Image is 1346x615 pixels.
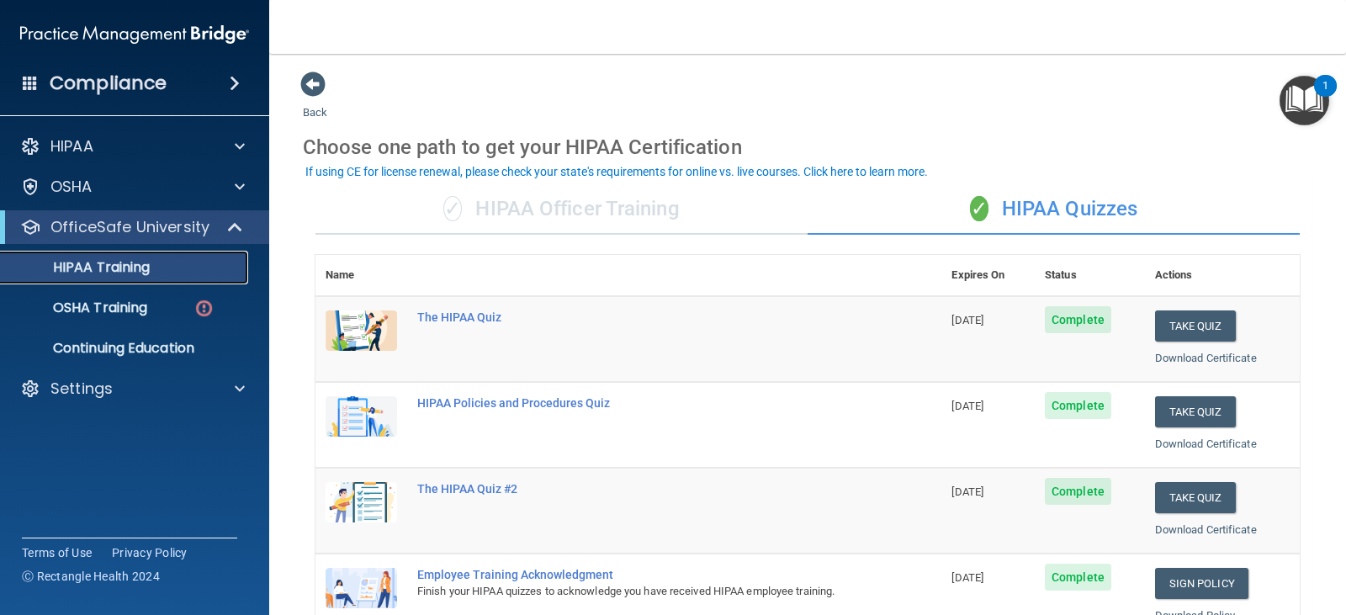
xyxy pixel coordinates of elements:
[1035,255,1145,296] th: Status
[1280,76,1329,125] button: Open Resource Center, 1 new notification
[305,166,928,178] div: If using CE for license renewal, please check your state's requirements for online vs. live cours...
[11,340,241,357] p: Continuing Education
[22,544,92,561] a: Terms of Use
[112,544,188,561] a: Privacy Policy
[1155,568,1248,599] a: Sign Policy
[1155,523,1257,536] a: Download Certificate
[443,196,462,221] span: ✓
[20,18,249,51] img: PMB logo
[303,86,327,119] a: Back
[1045,306,1111,333] span: Complete
[417,581,857,602] div: Finish your HIPAA quizzes to acknowledge you have received HIPAA employee training.
[951,485,983,498] span: [DATE]
[951,400,983,412] span: [DATE]
[417,396,857,410] div: HIPAA Policies and Procedures Quiz
[417,482,857,496] div: The HIPAA Quiz #2
[417,310,857,324] div: The HIPAA Quiz
[11,259,150,276] p: HIPAA Training
[50,72,167,95] h4: Compliance
[808,184,1300,235] div: HIPAA Quizzes
[951,314,983,326] span: [DATE]
[1155,482,1236,513] button: Take Quiz
[303,163,930,180] button: If using CE for license renewal, please check your state's requirements for online vs. live cours...
[1045,478,1111,505] span: Complete
[20,217,244,237] a: OfficeSafe University
[1155,396,1236,427] button: Take Quiz
[315,184,808,235] div: HIPAA Officer Training
[1155,310,1236,342] button: Take Quiz
[303,123,1312,172] div: Choose one path to get your HIPAA Certification
[1155,437,1257,450] a: Download Certificate
[20,177,245,197] a: OSHA
[50,379,113,399] p: Settings
[50,177,93,197] p: OSHA
[20,379,245,399] a: Settings
[20,136,245,156] a: HIPAA
[315,255,407,296] th: Name
[1045,564,1111,591] span: Complete
[1322,86,1328,108] div: 1
[1045,392,1111,419] span: Complete
[417,568,857,581] div: Employee Training Acknowledgment
[970,196,988,221] span: ✓
[951,571,983,584] span: [DATE]
[1145,255,1300,296] th: Actions
[22,568,160,585] span: Ⓒ Rectangle Health 2024
[941,255,1035,296] th: Expires On
[50,136,93,156] p: HIPAA
[193,298,215,319] img: danger-circle.6113f641.png
[1155,352,1257,364] a: Download Certificate
[50,217,209,237] p: OfficeSafe University
[11,300,147,316] p: OSHA Training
